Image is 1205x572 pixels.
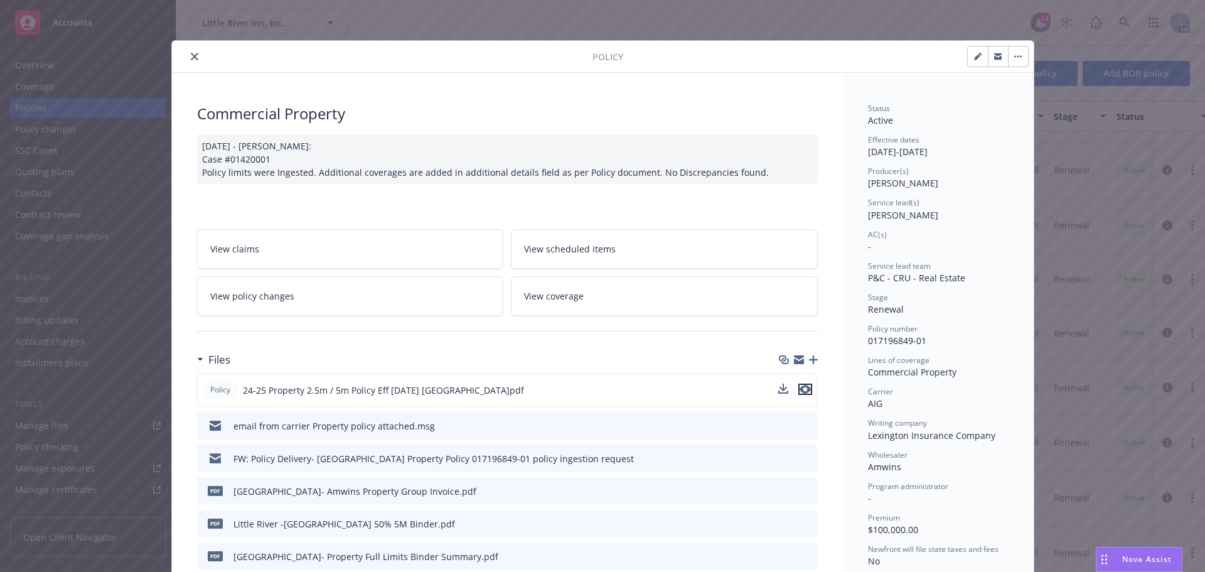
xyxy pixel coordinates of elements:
div: [GEOGRAPHIC_DATA]- Property Full Limits Binder Summary.pdf [233,550,498,563]
span: Renewal [868,303,904,315]
span: Effective dates [868,134,919,145]
span: pdf [208,519,223,528]
span: [PERSON_NAME] [868,177,938,189]
span: AIG [868,397,882,409]
span: Amwins [868,461,901,473]
span: Service lead(s) [868,197,919,208]
span: View claims [210,242,259,256]
span: Writing company [868,418,927,428]
button: preview file [801,550,813,563]
span: $100,000.00 [868,524,918,536]
button: preview file [801,452,813,465]
span: pdf [208,486,223,495]
button: download file [781,550,791,563]
span: View scheduled items [524,242,616,256]
div: Files [197,352,230,368]
button: preview file [801,485,813,498]
button: preview file [801,517,813,531]
span: Policy [592,50,623,63]
span: 24-25 Property 2.5m / 5m Policy Eff [DATE] [GEOGRAPHIC_DATA]pdf [243,384,524,397]
span: Carrier [868,386,893,397]
div: Little River -[GEOGRAPHIC_DATA] 50% 5M Binder.pdf [233,517,455,531]
span: Policy number [868,323,918,334]
div: Commercial Property [868,365,1009,379]
span: Premium [868,512,900,523]
a: View claims [197,229,504,269]
button: download file [781,485,791,498]
span: Producer(s) [868,166,909,176]
span: View coverage [524,289,584,303]
div: Drag to move [1096,548,1112,571]
h3: Files [208,352,230,368]
button: download file [781,517,791,531]
button: download file [778,384,788,397]
button: download file [781,452,791,465]
button: preview file [801,419,813,433]
span: P&C - CRU - Real Estate [868,272,965,284]
span: AC(s) [868,229,887,240]
span: Policy [208,384,233,396]
div: Commercial Property [197,103,818,124]
span: [PERSON_NAME] [868,209,938,221]
a: View policy changes [197,276,504,316]
span: Wholesaler [868,450,908,460]
span: Service lead team [868,261,931,271]
button: preview file [798,384,812,397]
span: View policy changes [210,289,294,303]
button: download file [778,384,788,394]
span: Program administrator [868,481,948,492]
button: download file [781,419,791,433]
button: preview file [798,384,812,395]
div: [DATE] - [DATE] [868,134,1009,158]
span: - [868,240,871,252]
div: email from carrier Property policy attached.msg [233,419,435,433]
span: Active [868,114,893,126]
span: Stage [868,292,888,303]
span: Newfront will file state taxes and fees [868,544,999,554]
span: Lines of coverage [868,355,929,365]
span: Lexington Insurance Company [868,429,995,441]
button: close [187,49,202,64]
span: pdf [208,551,223,561]
a: View coverage [511,276,818,316]
span: Nova Assist [1122,554,1172,564]
div: [DATE] - [PERSON_NAME]: Case #01420001 Policy limits were Ingested. Additional coverages are adde... [197,134,818,184]
button: Nova Assist [1096,547,1182,572]
span: 017196849-01 [868,335,926,347]
a: View scheduled items [511,229,818,269]
span: Status [868,103,890,114]
span: No [868,555,880,567]
div: [GEOGRAPHIC_DATA]- Amwins Property Group Invoice.pdf [233,485,476,498]
div: FW: Policy Delivery- [GEOGRAPHIC_DATA] Property Policy 017196849-01 policy ingestion request [233,452,634,465]
span: - [868,492,871,504]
